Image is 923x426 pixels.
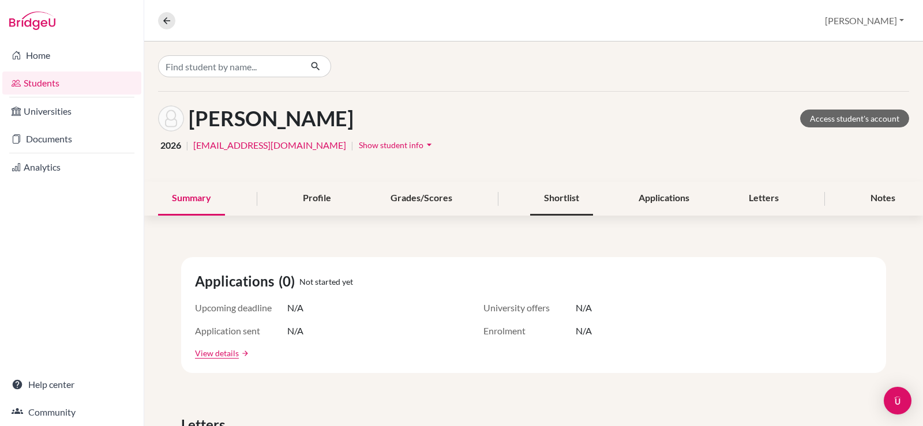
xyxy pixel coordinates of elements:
span: Enrolment [483,324,576,338]
a: Community [2,401,141,424]
span: | [186,138,189,152]
a: Home [2,44,141,67]
span: Application sent [195,324,287,338]
div: Applications [625,182,703,216]
a: Universities [2,100,141,123]
button: [PERSON_NAME] [820,10,909,32]
span: N/A [576,324,592,338]
span: (0) [279,271,299,292]
div: Letters [735,182,793,216]
span: Show student info [359,140,423,150]
a: Students [2,71,141,95]
span: University offers [483,301,576,315]
span: N/A [287,301,303,315]
span: N/A [287,324,303,338]
span: | [351,138,354,152]
span: N/A [576,301,592,315]
div: Notes [857,182,909,216]
div: Summary [158,182,225,216]
span: Applications [195,271,279,292]
div: Profile [289,182,345,216]
img: Bridge-U [9,12,55,30]
div: Open Intercom Messenger [884,387,911,414]
a: Documents [2,127,141,150]
span: 2026 [160,138,181,152]
div: Shortlist [530,182,593,216]
a: View details [195,347,239,359]
span: Not started yet [299,276,353,288]
a: Analytics [2,156,141,179]
button: Show student infoarrow_drop_down [358,136,436,154]
a: Help center [2,373,141,396]
a: [EMAIL_ADDRESS][DOMAIN_NAME] [193,138,346,152]
a: arrow_forward [239,349,249,357]
a: Access student's account [800,110,909,127]
h1: [PERSON_NAME] [189,106,354,131]
div: Grades/Scores [377,182,466,216]
img: Johnny Michael HALIM's avatar [158,105,184,131]
i: arrow_drop_down [423,139,435,150]
span: Upcoming deadline [195,301,287,315]
input: Find student by name... [158,55,301,77]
